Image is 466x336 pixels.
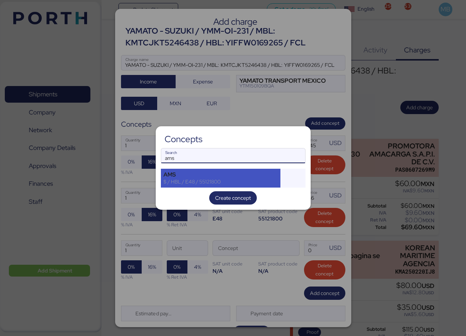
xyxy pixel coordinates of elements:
[209,191,257,205] button: Create concept
[161,148,305,163] input: Search
[163,171,278,178] div: AMS
[163,178,278,185] div: $ / HBL / E48 / 55121800
[215,193,251,202] span: Create concept
[165,136,203,143] div: Concepts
